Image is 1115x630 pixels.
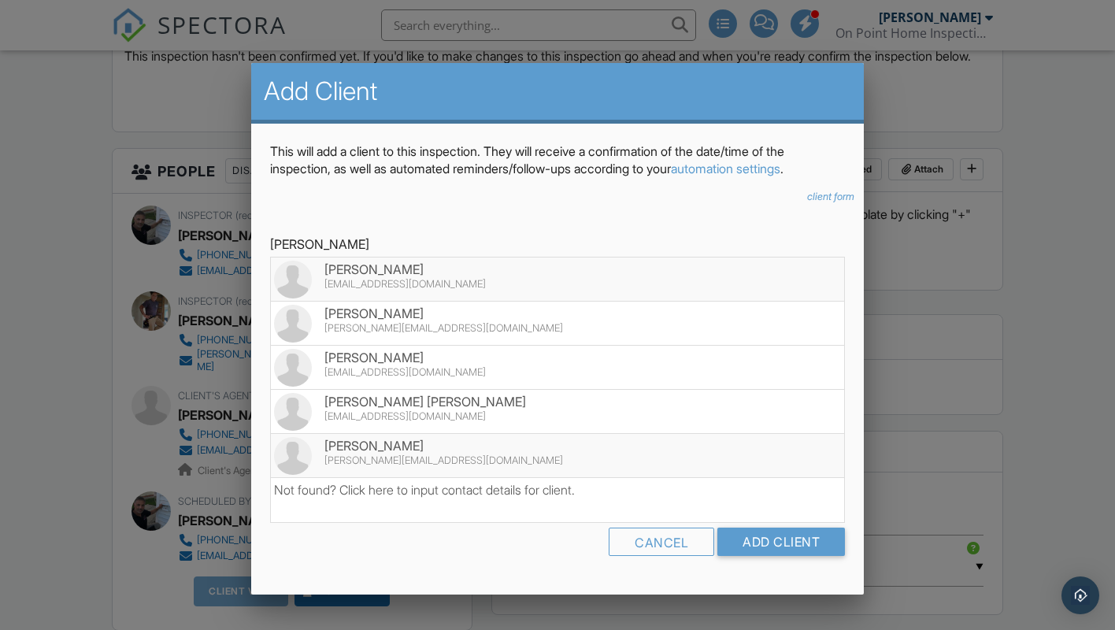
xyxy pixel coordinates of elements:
[274,410,842,423] div: [EMAIL_ADDRESS][DOMAIN_NAME]
[264,76,852,107] h2: Add Client
[274,366,842,379] div: [EMAIL_ADDRESS][DOMAIN_NAME]
[807,191,854,202] i: client form
[274,437,842,454] div: [PERSON_NAME]
[609,528,714,556] div: Cancel
[274,349,312,387] img: default-user-f0147aede5fd5fa78ca7ade42f37bd4542148d508eef1c3d3ea960f66861d68b.jpg
[274,261,312,298] img: default-user-f0147aede5fd5fa78ca7ade42f37bd4542148d508eef1c3d3ea960f66861d68b.jpg
[274,261,842,278] div: [PERSON_NAME]
[274,437,312,475] img: default-user-f0147aede5fd5fa78ca7ade42f37bd4542148d508eef1c3d3ea960f66861d68b.jpg
[274,278,842,291] div: [EMAIL_ADDRESS][DOMAIN_NAME]
[274,454,842,467] div: [PERSON_NAME][EMAIL_ADDRESS][DOMAIN_NAME]
[274,393,312,431] img: default-user-f0147aede5fd5fa78ca7ade42f37bd4542148d508eef1c3d3ea960f66861d68b.jpg
[270,232,846,258] input: Search for a Client
[274,393,842,410] div: [PERSON_NAME] [PERSON_NAME]
[807,191,854,203] a: client form
[274,349,842,366] div: [PERSON_NAME]
[717,528,845,556] input: Add Client
[274,305,842,322] div: [PERSON_NAME]
[1061,576,1099,614] div: Open Intercom Messenger
[274,481,842,498] div: Not found? Click here to input contact details for client.
[274,305,312,343] img: default-user-f0147aede5fd5fa78ca7ade42f37bd4542148d508eef1c3d3ea960f66861d68b.jpg
[274,322,842,335] div: [PERSON_NAME][EMAIL_ADDRESS][DOMAIN_NAME]
[671,161,780,176] a: automation settings
[270,143,846,178] p: This will add a client to this inspection. They will receive a confirmation of the date/time of t...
